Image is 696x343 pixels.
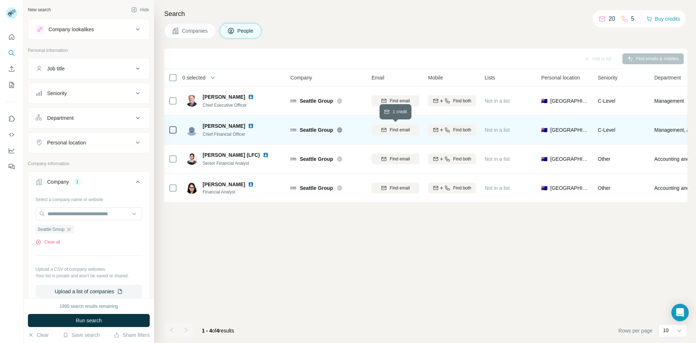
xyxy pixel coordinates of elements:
span: C-Level [598,98,615,104]
button: My lists [6,78,17,91]
span: C-Level [598,127,615,133]
span: 1 - 4 [202,328,212,334]
button: Find both [428,154,476,164]
span: Find email [390,156,410,162]
span: Company [290,74,312,81]
button: Find both [428,124,476,135]
span: [PERSON_NAME] (LFC) [203,151,260,159]
button: Save search [63,331,100,339]
button: Company lookalikes [28,21,149,38]
span: [PERSON_NAME] [203,122,245,130]
span: 🇦🇺 [541,126,547,134]
img: LinkedIn logo [263,152,269,158]
span: 🇦🇺 [541,155,547,163]
img: Logo of Seattle Group [290,156,296,162]
button: Find email [372,183,419,193]
button: Clear all [36,239,60,245]
img: Avatar [186,95,198,107]
button: Enrich CSV [6,62,17,75]
button: Dashboard [6,144,17,157]
button: Run search [28,314,150,327]
button: Hide [126,4,154,15]
img: Avatar [186,153,198,165]
img: LinkedIn logo [248,94,254,100]
p: Upload a CSV of company websites. [36,266,142,273]
img: Logo of Seattle Group [290,98,296,104]
span: Find email [390,98,410,104]
button: Upload a list of companies [36,285,142,298]
span: 🇦🇺 [541,184,547,192]
span: Senior Financial Analyst [203,161,249,166]
span: Personal location [541,74,580,81]
div: Job title [47,65,65,72]
span: Run search [76,317,102,324]
p: 5 [631,15,634,23]
img: Logo of Seattle Group [290,127,296,133]
span: Financial Analyst [203,189,262,195]
button: Find email [372,95,419,106]
div: Company lookalikes [49,26,94,33]
span: Email [372,74,384,81]
span: Other [598,185,610,191]
span: Department [654,74,681,81]
div: Department [47,114,74,122]
span: Lists [485,74,495,81]
span: of [212,328,216,334]
img: LinkedIn logo [248,181,254,187]
span: Not in a list [485,185,510,191]
button: Department [28,109,149,127]
button: Buy credits [646,14,680,24]
button: Job title [28,60,149,77]
button: Find both [428,95,476,106]
span: Find both [453,156,471,162]
span: [GEOGRAPHIC_DATA] [550,155,589,163]
div: New search [28,7,51,13]
span: Seattle Group [300,155,333,163]
span: Find both [453,98,471,104]
button: Find both [428,183,476,193]
span: Companies [182,27,208,34]
span: Chief Executive Officer [203,103,247,108]
button: Search [6,46,17,60]
span: Seattle Group [300,97,333,105]
span: Mobile [428,74,443,81]
span: People [237,27,254,34]
h4: Search [164,9,687,19]
img: Logo of Seattle Group [290,185,296,191]
span: 4 [216,328,219,334]
span: Seattle Group [38,226,65,233]
button: Share filters [114,331,150,339]
div: Company [47,178,69,185]
span: Not in a list [485,127,510,133]
span: Find email [390,127,410,133]
div: Select a company name or website [36,193,142,203]
span: results [202,328,234,334]
img: Avatar [186,182,198,194]
button: Quick start [6,30,17,44]
span: 🇦🇺 [541,97,547,105]
span: 0 selected [182,74,206,81]
span: Rows per page [618,327,652,334]
button: Company1 [28,173,149,193]
p: Your list is private and won't be saved or shared. [36,273,142,279]
button: Seniority [28,85,149,102]
span: [PERSON_NAME] [203,93,245,101]
span: [GEOGRAPHIC_DATA] [550,184,589,192]
button: Find email [372,124,419,135]
span: [GEOGRAPHIC_DATA] [550,97,589,105]
button: Personal location [28,134,149,151]
img: Avatar [186,124,198,136]
span: Not in a list [485,98,510,104]
div: Personal location [47,139,86,146]
span: Find email [390,185,410,191]
span: Other [598,156,610,162]
div: 1995 search results remaining [60,303,118,310]
span: Find both [453,127,471,133]
button: Clear [28,331,49,339]
p: Company information [28,160,150,167]
span: Seattle Group [300,184,333,192]
span: Not in a list [485,156,510,162]
span: Seattle Group [300,126,333,134]
p: 20 [609,15,615,23]
span: [GEOGRAPHIC_DATA] [550,126,589,134]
